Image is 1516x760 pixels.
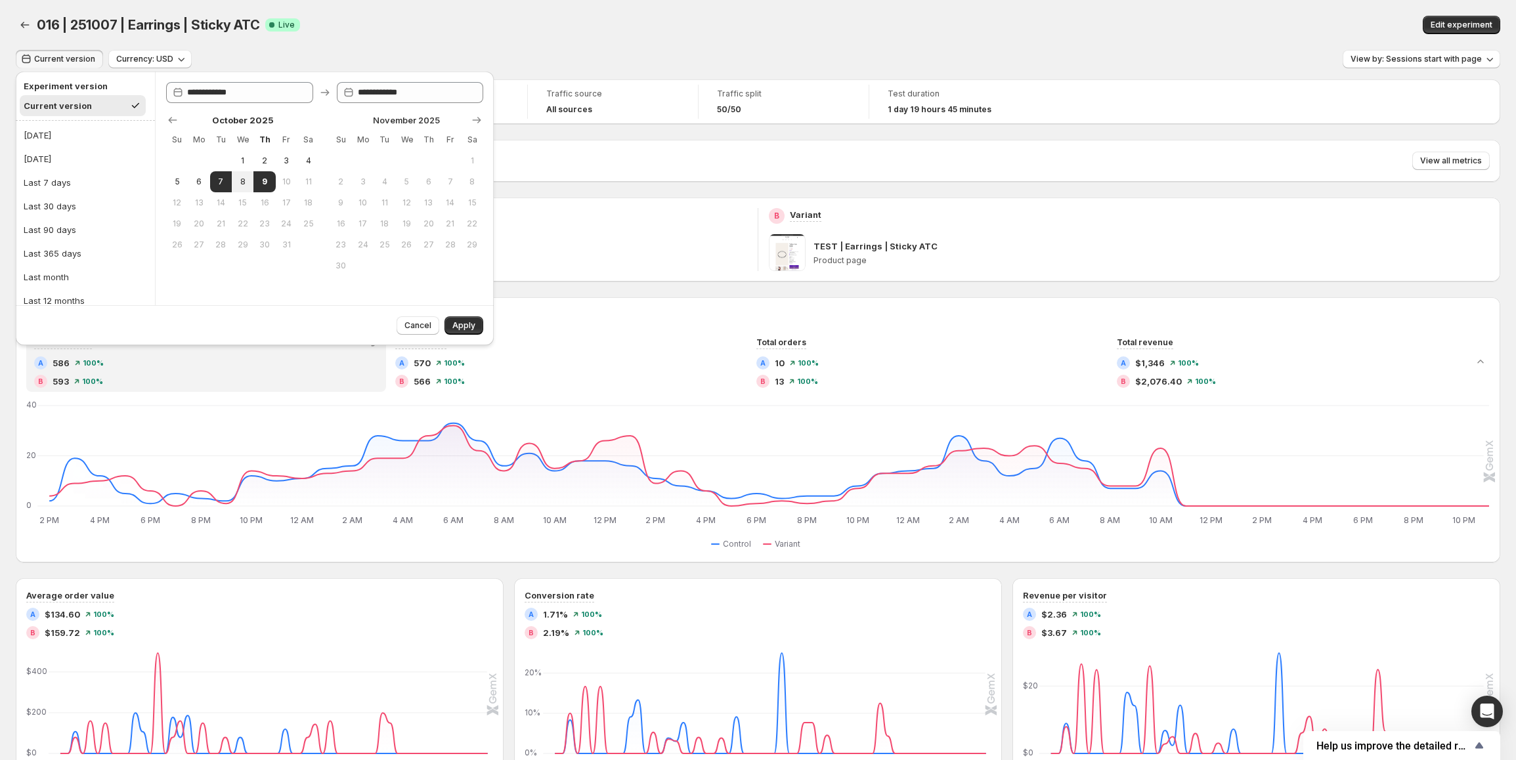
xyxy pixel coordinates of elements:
span: Traffic source [546,89,680,99]
span: 18 [379,219,390,229]
button: Wednesday October 22 2025 [232,213,253,234]
button: Monday November 10 2025 [352,192,374,213]
button: Last 12 months [20,290,151,311]
button: Thursday November 13 2025 [418,192,439,213]
span: 12 [171,198,183,208]
span: 13 [775,375,784,388]
text: 10 AM [1149,515,1173,525]
span: 100% [93,629,114,637]
h3: Average order value [26,589,114,602]
text: 6 AM [1049,515,1070,525]
button: Thursday November 20 2025 [418,213,439,234]
span: 593 [53,375,69,388]
button: Monday October 13 2025 [188,192,209,213]
span: 2 [336,177,347,187]
th: Tuesday [374,129,395,150]
button: Saturday October 25 2025 [297,213,319,234]
span: 100% [93,610,114,618]
text: 0 [26,500,32,510]
button: Sunday October 26 2025 [166,234,188,255]
span: 26 [401,240,412,250]
button: Last 30 days [20,196,151,217]
button: Friday October 10 2025 [276,171,297,192]
p: Variant [790,208,821,221]
span: 100% [1080,610,1101,618]
span: 19 [401,219,412,229]
button: Edit experiment [1423,16,1500,34]
span: 8 [467,177,478,187]
text: $0 [1023,748,1033,757]
span: 6 [423,177,434,187]
span: Su [171,135,183,145]
button: Saturday November 15 2025 [462,192,483,213]
button: Back [16,16,34,34]
button: Friday October 3 2025 [276,150,297,171]
button: Current version [20,95,146,116]
h3: Revenue per visitor [1023,589,1107,602]
text: 4 PM [1303,515,1322,525]
span: Test duration [888,89,1022,99]
th: Sunday [330,129,352,150]
text: 4 PM [696,515,716,525]
span: Th [259,135,270,145]
span: 8 [237,177,248,187]
span: 12 [401,198,412,208]
span: We [401,135,412,145]
button: Monday November 3 2025 [352,171,374,192]
span: 24 [357,240,368,250]
button: Thursday October 16 2025 [253,192,275,213]
span: 11 [303,177,314,187]
span: 16 [336,219,347,229]
button: Sunday November 9 2025 [330,192,352,213]
button: Show next month, December 2025 [467,111,486,129]
span: $2,076.40 [1135,375,1182,388]
button: [DATE] [20,148,151,169]
span: We [237,135,248,145]
button: Last 365 days [20,243,151,264]
span: 25 [303,219,314,229]
button: Saturday November 29 2025 [462,234,483,255]
span: View all metrics [1420,156,1482,166]
button: Show previous month, September 2025 [163,111,182,129]
button: Monday November 17 2025 [352,213,374,234]
button: Sunday November 16 2025 [330,213,352,234]
span: 570 [414,356,431,369]
span: 26 [171,240,183,250]
h2: B [399,377,404,385]
div: Last month [24,270,69,284]
span: 1.71% [543,608,568,621]
button: Collapse chart [1471,352,1490,371]
img: TEST | Earrings | Sticky ATC [769,234,806,271]
text: $200 [26,707,47,717]
text: 8 AM [1100,515,1120,525]
button: Saturday October 11 2025 [297,171,319,192]
button: Wednesday November 19 2025 [396,213,418,234]
button: Show survey - Help us improve the detailed report for A/B campaigns [1316,738,1487,753]
text: 2 AM [949,515,969,525]
text: 10 PM [240,515,263,525]
span: 15 [237,198,248,208]
span: 100% [82,377,103,385]
button: Monday November 24 2025 [352,234,374,255]
span: 23 [336,240,347,250]
button: Tuesday October 21 2025 [210,213,232,234]
span: 3 [357,177,368,187]
th: Monday [188,129,209,150]
text: 4 AM [393,515,413,525]
button: Wednesday October 29 2025 [232,234,253,255]
th: Saturday [297,129,319,150]
span: 10 [775,356,785,369]
text: 2 PM [1252,515,1272,525]
h4: All sources [546,104,592,115]
span: Live [278,20,295,30]
span: 30 [259,240,270,250]
span: 13 [193,198,204,208]
button: Friday October 24 2025 [276,213,297,234]
span: 586 [53,356,70,369]
div: Last 365 days [24,247,81,260]
button: Last month [20,266,151,287]
span: Variant [775,539,800,549]
span: Edit experiment [1431,20,1492,30]
span: Control [723,539,751,549]
span: Mo [357,135,368,145]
